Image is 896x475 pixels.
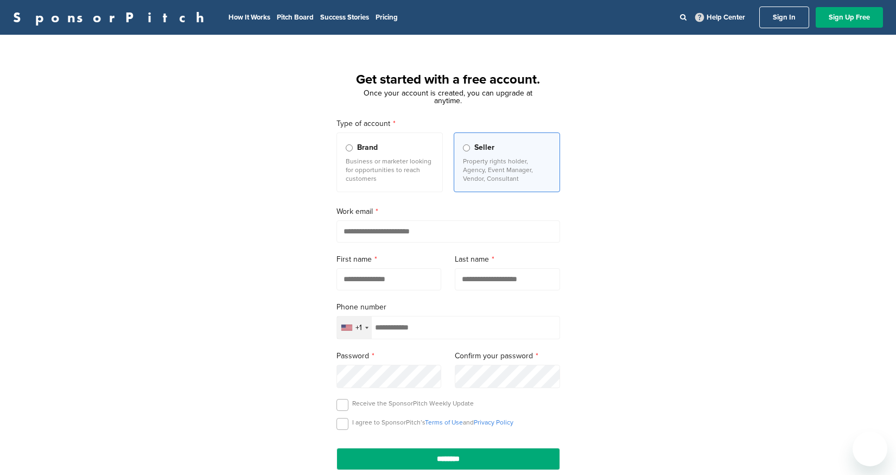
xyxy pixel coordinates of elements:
[336,206,560,218] label: Work email
[336,301,560,313] label: Phone number
[455,350,560,362] label: Confirm your password
[463,157,551,183] p: Property rights holder, Agency, Event Manager, Vendor, Consultant
[352,399,474,408] p: Receive the SponsorPitch Weekly Update
[336,254,442,265] label: First name
[277,13,314,22] a: Pitch Board
[228,13,270,22] a: How It Works
[474,419,513,426] a: Privacy Policy
[816,7,883,28] a: Sign Up Free
[346,144,353,151] input: Brand Business or marketer looking for opportunities to reach customers
[355,324,362,332] div: +1
[759,7,809,28] a: Sign In
[320,13,369,22] a: Success Stories
[323,70,573,90] h1: Get started with a free account.
[425,419,463,426] a: Terms of Use
[376,13,398,22] a: Pricing
[337,316,372,339] div: Selected country
[474,142,494,154] span: Seller
[463,144,470,151] input: Seller Property rights holder, Agency, Event Manager, Vendor, Consultant
[352,418,513,427] p: I agree to SponsorPitch’s and
[364,88,532,105] span: Once your account is created, you can upgrade at anytime.
[346,157,434,183] p: Business or marketer looking for opportunities to reach customers
[336,118,560,130] label: Type of account
[455,254,560,265] label: Last name
[693,11,747,24] a: Help Center
[853,432,887,466] iframe: Button to launch messaging window
[336,350,442,362] label: Password
[357,142,378,154] span: Brand
[13,10,211,24] a: SponsorPitch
